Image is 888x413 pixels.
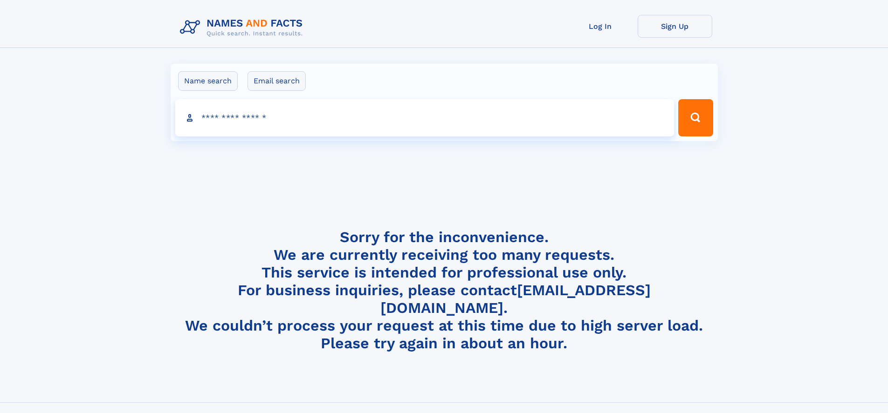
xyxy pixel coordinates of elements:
[638,15,712,38] a: Sign Up
[176,15,310,40] img: Logo Names and Facts
[175,99,675,136] input: search input
[248,71,306,91] label: Email search
[178,71,238,91] label: Name search
[563,15,638,38] a: Log In
[176,228,712,352] h4: Sorry for the inconvenience. We are currently receiving too many requests. This service is intend...
[380,281,651,317] a: [EMAIL_ADDRESS][DOMAIN_NAME]
[678,99,713,136] button: Search Button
